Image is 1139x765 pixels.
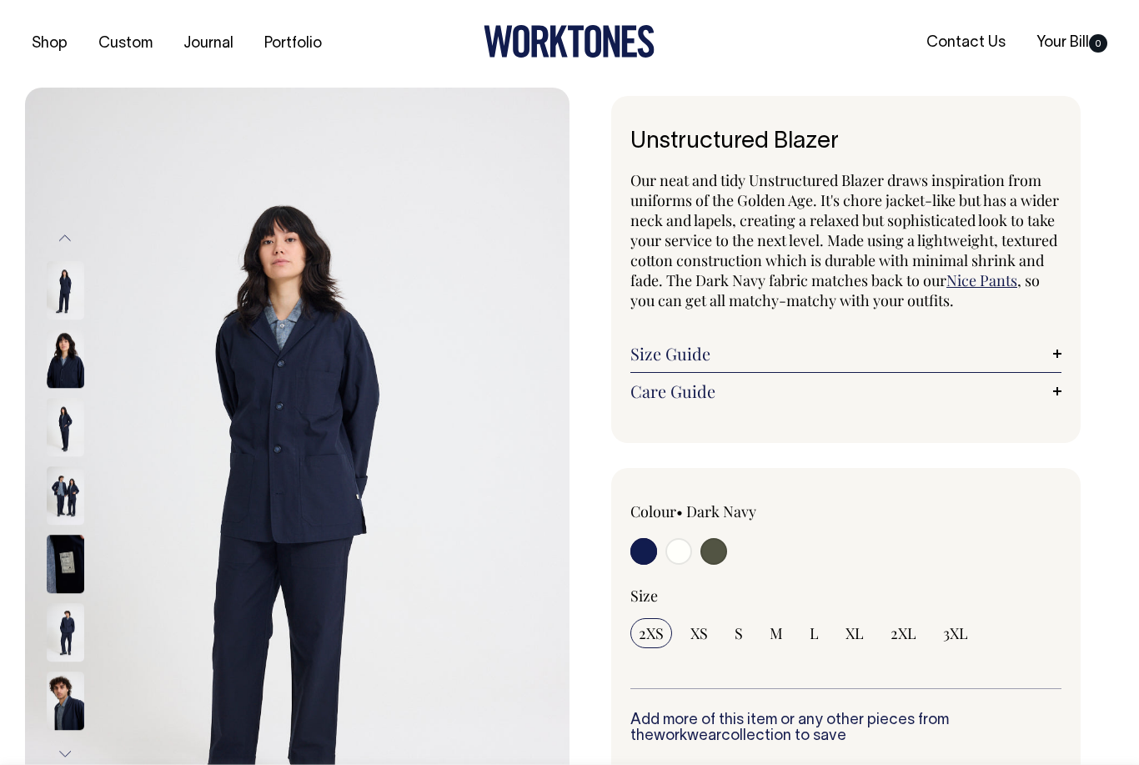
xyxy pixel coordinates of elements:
img: dark-navy [47,330,84,389]
a: workwear [654,729,721,743]
a: Shop [25,30,74,58]
a: Size Guide [630,344,1061,364]
span: S [735,623,743,643]
div: Size [630,586,1061,606]
h6: Add more of this item or any other pieces from the collection to save [630,712,1061,746]
img: dark-navy [47,399,84,457]
a: Your Bill0 [1030,29,1114,57]
input: L [801,618,827,648]
input: 2XL [882,618,925,648]
span: XS [690,623,708,643]
span: 3XL [943,623,968,643]
span: 2XL [891,623,916,643]
span: 0 [1089,34,1107,53]
img: dark-navy [47,536,84,594]
a: Nice Pants [946,270,1017,290]
input: S [726,618,751,648]
a: Portfolio [258,30,329,58]
span: L [810,623,819,643]
input: XS [682,618,716,648]
a: Contact Us [920,29,1012,57]
label: Dark Navy [686,501,756,521]
span: Our neat and tidy Unstructured Blazer draws inspiration from uniforms of the Golden Age. It's cho... [630,170,1059,290]
input: 2XS [630,618,672,648]
span: • [676,501,683,521]
img: dark-navy [47,467,84,526]
a: Custom [92,30,159,58]
input: M [761,618,791,648]
a: Journal [177,30,240,58]
span: M [770,623,783,643]
span: XL [845,623,864,643]
img: dark-navy [47,604,84,662]
button: Previous [53,219,78,257]
div: Colour [630,501,803,521]
a: Care Guide [630,381,1061,401]
span: 2XS [639,623,664,643]
img: dark-navy [47,672,84,731]
h1: Unstructured Blazer [630,129,1061,155]
input: 3XL [935,618,976,648]
img: dark-navy [47,262,84,320]
span: , so you can get all matchy-matchy with your outfits. [630,270,1040,310]
input: XL [837,618,872,648]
